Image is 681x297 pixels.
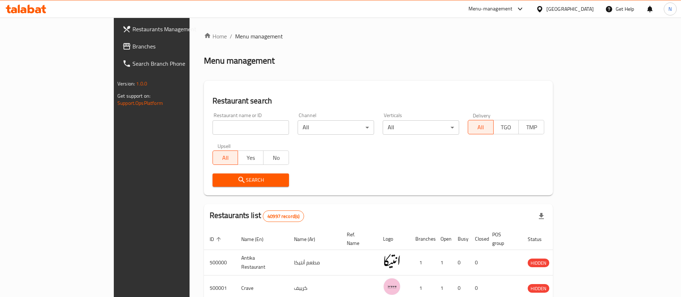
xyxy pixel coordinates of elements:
[213,150,238,165] button: All
[218,176,283,185] span: Search
[132,25,222,33] span: Restaurants Management
[210,210,304,222] h2: Restaurants list
[410,250,435,275] td: 1
[117,79,135,88] span: Version:
[117,98,163,108] a: Support.OpsPlatform
[468,5,513,13] div: Menu-management
[266,153,286,163] span: No
[263,210,304,222] div: Total records count
[383,278,401,296] img: Crave
[546,5,594,13] div: [GEOGRAPHIC_DATA]
[117,20,228,38] a: Restaurants Management
[204,32,553,41] nav: breadcrumb
[410,228,435,250] th: Branches
[469,228,486,250] th: Closed
[132,42,222,51] span: Branches
[528,284,549,293] span: HIDDEN
[132,59,222,68] span: Search Branch Phone
[528,259,549,267] span: HIDDEN
[468,120,494,134] button: All
[435,228,452,250] th: Open
[235,250,288,275] td: Antika Restaurant
[522,122,541,133] span: TMP
[117,91,150,101] span: Get support on:
[377,228,410,250] th: Logo
[238,150,263,165] button: Yes
[452,250,469,275] td: 0
[347,230,369,247] span: Ref. Name
[496,122,516,133] span: TGO
[298,120,374,135] div: All
[383,120,459,135] div: All
[204,55,275,66] h2: Menu management
[473,113,491,118] label: Delivery
[117,55,228,72] a: Search Branch Phone
[288,250,341,275] td: مطعم أنتيكا
[241,235,273,243] span: Name (En)
[235,32,283,41] span: Menu management
[528,235,551,243] span: Status
[471,122,491,133] span: All
[518,120,544,134] button: TMP
[213,173,289,187] button: Search
[263,213,304,220] span: 40997 record(s)
[533,208,550,225] div: Export file
[213,120,289,135] input: Search for restaurant name or ID..
[528,284,549,293] div: HIDDEN
[218,143,231,148] label: Upsell
[136,79,147,88] span: 1.0.0
[493,120,519,134] button: TGO
[213,96,544,106] h2: Restaurant search
[294,235,325,243] span: Name (Ar)
[241,153,261,163] span: Yes
[668,5,672,13] span: N
[435,250,452,275] td: 1
[452,228,469,250] th: Busy
[230,32,232,41] li: /
[117,38,228,55] a: Branches
[263,150,289,165] button: No
[383,252,401,270] img: Antika Restaurant
[216,153,235,163] span: All
[469,250,486,275] td: 0
[210,235,223,243] span: ID
[492,230,513,247] span: POS group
